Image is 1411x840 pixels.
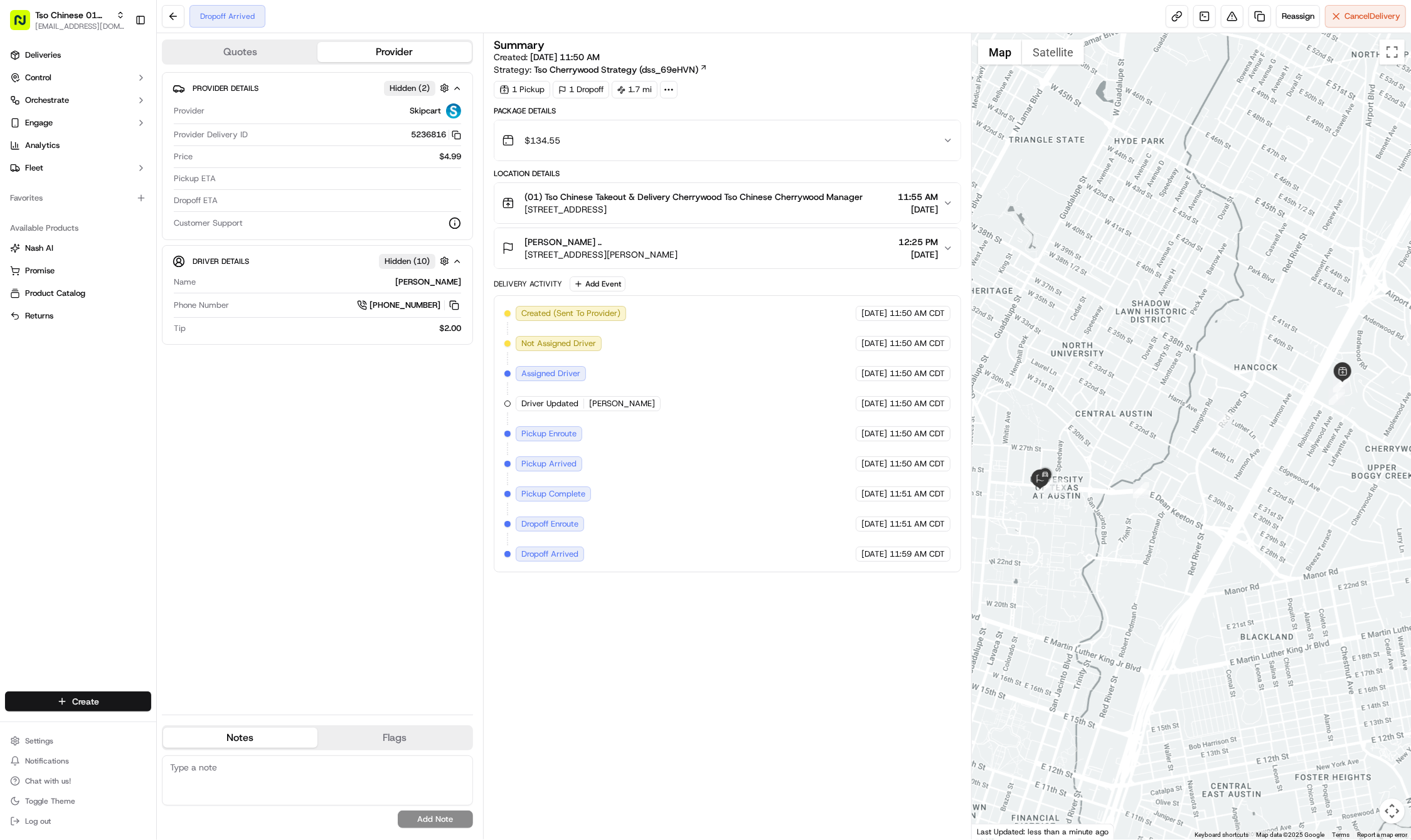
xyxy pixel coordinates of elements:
[174,300,229,311] span: Phone Number
[13,51,228,71] p: Welcome 👋
[25,796,75,806] span: Toggle Theme
[5,238,151,258] button: Nash AI
[1051,479,1067,495] div: 5
[5,188,151,208] div: Favorites
[193,256,249,266] span: Driver Details
[1276,5,1320,28] button: Reassign
[890,428,945,439] span: 11:50 AM CDT
[494,51,600,63] span: Created:
[861,549,887,560] span: [DATE]
[890,398,945,409] span: 11:50 AM CDT
[978,39,1022,65] button: Show street map
[174,195,218,206] span: Dropoff ETA
[494,106,962,116] div: Package Details
[25,756,69,766] span: Notifications
[384,80,452,96] button: Hidden (2)
[10,265,146,276] a: Promise
[521,308,620,319] span: Created (Sent To Provider)
[975,823,1016,839] img: Google
[25,265,55,276] span: Promise
[385,256,430,267] span: Hidden ( 10 )
[43,133,159,143] div: We're available if you need us!
[25,776,71,786] span: Chat with us!
[173,78,462,98] button: Provider DetailsHidden (2)
[494,228,961,268] button: [PERSON_NAME] ..[STREET_ADDRESS][PERSON_NAME]12:25 PM[DATE]
[861,518,887,530] span: [DATE]
[494,39,545,51] h3: Summary
[5,5,130,35] button: Tso Chinese 01 Cherrywood[EMAIL_ADDRESS][DOMAIN_NAME]
[5,45,151,65] a: Deliveries
[5,113,151,133] button: Engage
[494,63,708,76] div: Strategy:
[898,236,938,248] span: 12:25 PM
[494,169,962,179] div: Location Details
[1329,389,1345,405] div: 1
[35,21,125,31] span: [EMAIL_ADDRESS][DOMAIN_NAME]
[411,129,461,140] button: 5236816
[5,792,151,810] button: Toggle Theme
[174,129,248,140] span: Provider Delivery ID
[1256,831,1324,838] span: Map data ©2025 Google
[861,488,887,500] span: [DATE]
[13,13,38,38] img: Nash
[898,248,938,261] span: [DATE]
[1344,11,1400,22] span: Cancel Delivery
[861,368,887,379] span: [DATE]
[43,120,206,133] div: Start new chat
[119,182,201,195] span: API Documentation
[5,306,151,326] button: Returns
[35,9,111,21] button: Tso Chinese 01 Cherrywood
[494,279,562,289] div: Delivery Activity
[173,251,462,271] button: Driver DetailsHidden (10)
[174,323,186,334] span: Tip
[524,203,863,216] span: [STREET_ADDRESS]
[88,213,152,223] a: Powered byPylon
[534,63,708,76] a: Tso Cherrywood Strategy (dss_69eHVN)
[1380,799,1405,824] button: Map camera controls
[521,458,577,470] span: Pickup Arrived
[1357,831,1407,838] a: Report a map error
[1282,11,1314,22] span: Reassign
[1133,482,1149,498] div: 4
[890,488,945,500] span: 11:51 AM CDT
[10,243,146,254] a: Nash AI
[163,42,317,62] button: Quotes
[5,261,151,281] button: Promise
[1195,831,1249,839] button: Keyboard shortcuts
[370,300,440,311] span: [PHONE_NUMBER]
[1217,412,1233,428] div: 3
[861,428,887,439] span: [DATE]
[25,736,53,746] span: Settings
[534,63,698,76] span: Tso Cherrywood Strategy (dss_69eHVN)
[25,117,53,129] span: Engage
[530,51,600,63] span: [DATE] 11:50 AM
[890,458,945,470] span: 11:50 AM CDT
[33,81,226,95] input: Got a question? Start typing here...
[890,549,945,560] span: 11:59 AM CDT
[524,236,602,248] span: [PERSON_NAME] ..
[521,549,578,560] span: Dropoff Arrived
[553,81,609,98] div: 1 Dropoff
[890,308,945,319] span: 11:50 AM CDT
[25,310,53,322] span: Returns
[5,283,151,303] button: Product Catalog
[446,103,461,118] img: profile_skipcart_partner.png
[521,518,578,530] span: Dropoff Enroute
[5,732,151,750] button: Settings
[174,218,243,229] span: Customer Support
[8,177,101,200] a: 📗Knowledge Base
[5,68,151,88] button: Control
[5,752,151,770] button: Notifications
[25,72,51,83] span: Control
[25,50,61,61] span: Deliveries
[890,368,945,379] span: 11:50 AM CDT
[72,695,99,708] span: Create
[524,134,560,147] span: $134.55
[521,398,578,409] span: Driver Updated
[521,428,577,439] span: Pickup Enroute
[861,398,887,409] span: [DATE]
[898,191,938,203] span: 11:55 AM
[1380,39,1405,65] button: Toggle fullscreen view
[13,120,35,143] img: 1736555255976-a54dd68f-1ca7-489b-9aae-adbdc363a1c4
